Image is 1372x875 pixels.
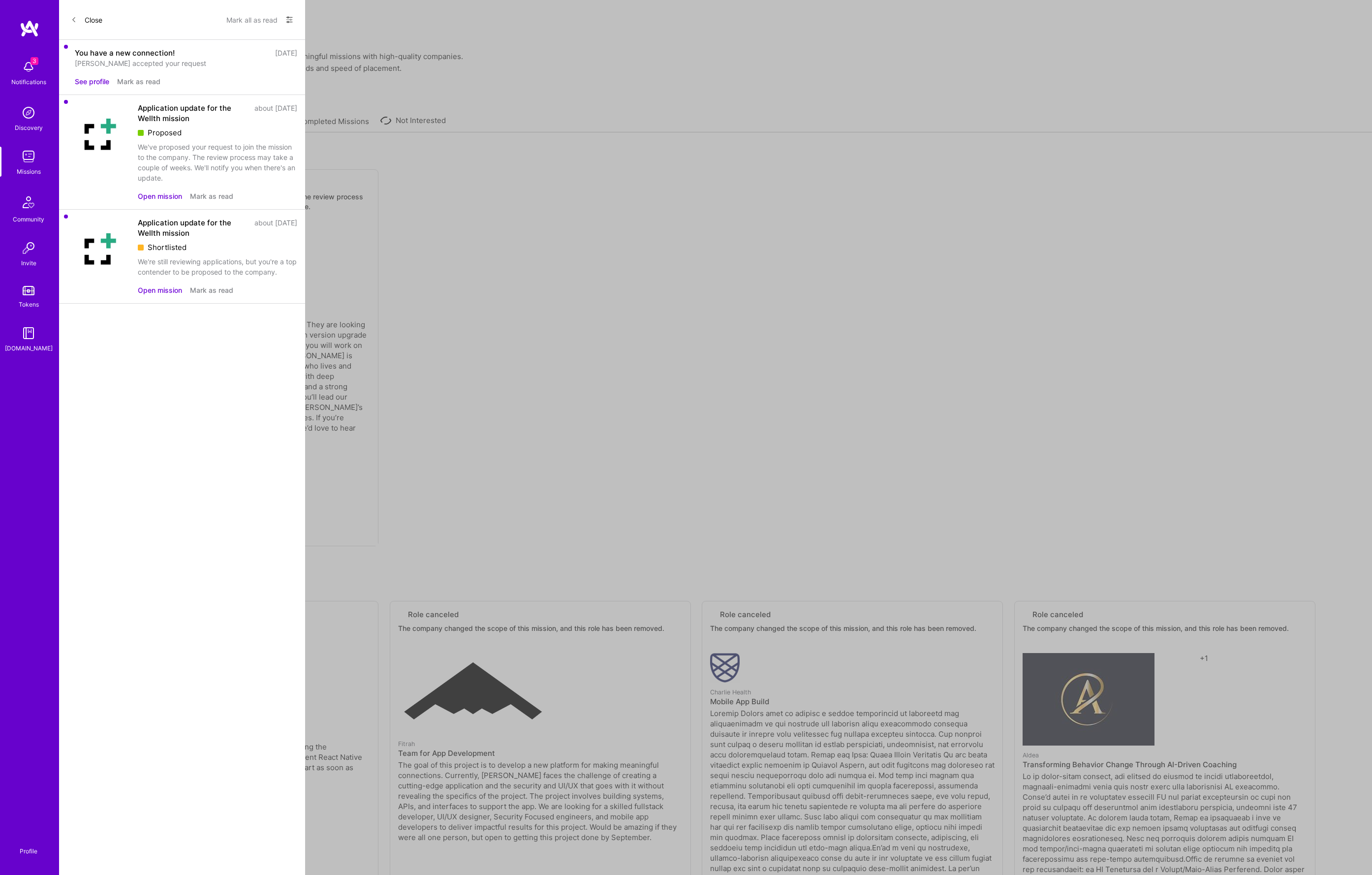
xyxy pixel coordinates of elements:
[19,299,39,310] div: Tokens
[19,147,38,166] img: teamwork
[19,238,38,258] img: Invite
[20,846,37,855] div: Profile
[20,20,39,37] img: logo
[254,218,297,238] div: about [DATE]
[19,323,38,343] img: guide book
[19,57,38,77] img: bell
[19,103,38,123] img: discovery
[75,48,175,58] div: You have a new connection!
[17,190,40,214] img: Community
[13,214,44,224] div: Community
[254,103,297,124] div: about [DATE]
[15,123,43,133] div: Discovery
[138,142,297,183] div: We've proposed your request to join the mission to the company. The review process may take a cou...
[138,285,182,295] button: Open mission
[67,218,130,281] img: Company Logo
[16,836,41,855] a: Profile
[23,286,34,295] img: tokens
[117,76,160,87] button: Mark as read
[67,103,130,166] img: Company Logo
[21,258,36,268] div: Invite
[226,12,278,28] button: Mark all as read
[75,58,297,68] div: [PERSON_NAME] accepted your request
[138,103,249,124] div: Application update for the Wellth mission
[138,127,297,138] div: Proposed
[190,285,233,295] button: Mark as read
[5,343,53,353] div: [DOMAIN_NAME]
[138,191,182,201] button: Open mission
[138,242,297,252] div: Shortlisted
[190,191,233,201] button: Mark as read
[138,256,297,277] div: We're still reviewing applications, but you're a top contender to be proposed to the company.
[75,76,109,87] button: See profile
[138,218,249,238] div: Application update for the Wellth mission
[275,48,297,58] div: [DATE]
[31,57,38,65] span: 3
[11,77,46,87] div: Notifications
[71,12,102,28] button: Close
[17,166,41,177] div: Missions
